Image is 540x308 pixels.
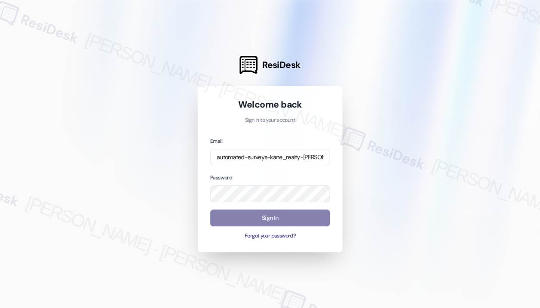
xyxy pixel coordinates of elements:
span: ResiDesk [262,59,301,71]
label: Email [210,138,222,145]
h1: Welcome back [210,99,330,111]
label: Password [210,174,232,181]
p: Sign in to your account [210,117,330,124]
input: name@example.com [210,149,330,166]
button: Forgot your password? [210,232,330,240]
button: Sign In [210,209,330,226]
img: ResiDesk Logo [239,56,258,74]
